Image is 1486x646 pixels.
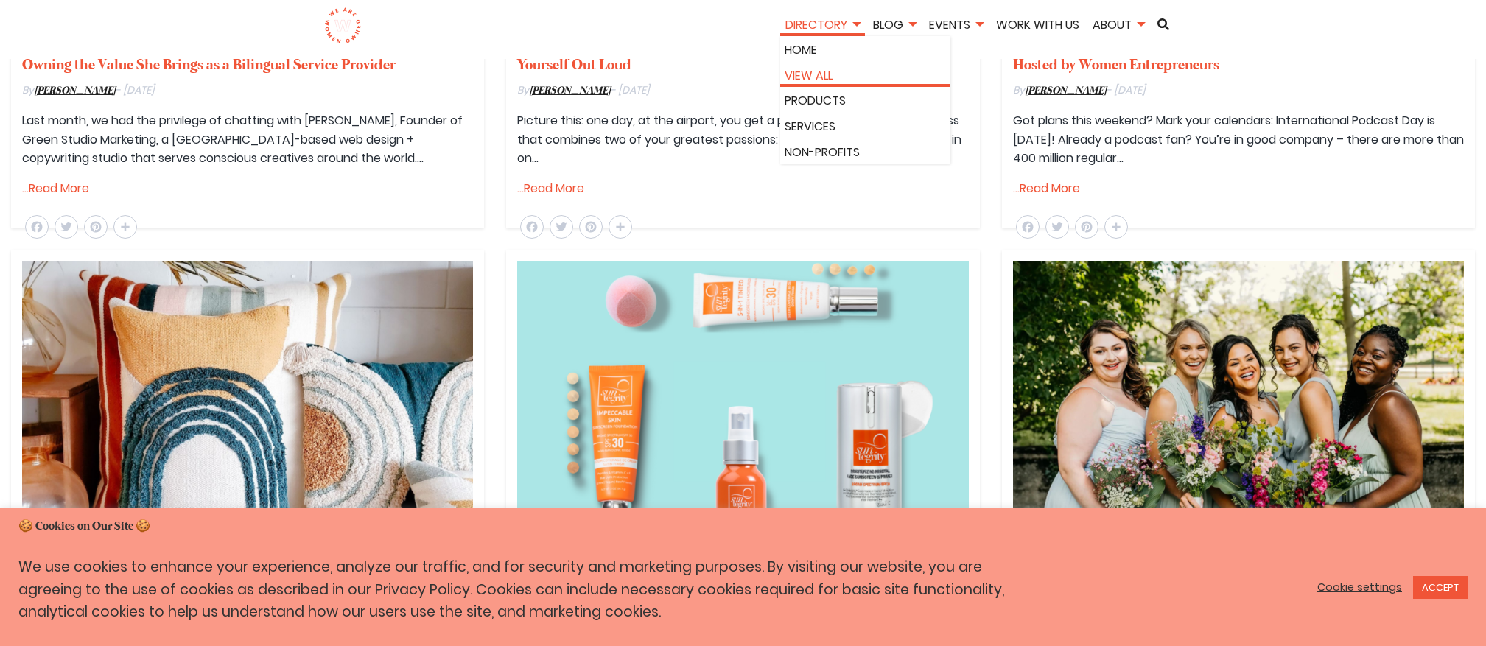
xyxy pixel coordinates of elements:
[1317,580,1402,594] a: Cookie settings
[1013,180,1464,197] a: ...Read More
[18,556,1033,624] p: We use cookies to enhance your experience, analyze our traffic, and for security and marketing pu...
[1072,215,1101,242] a: Pinterest
[517,180,968,197] a: ...Read More
[517,82,968,99] p: By - [DATE]
[547,215,576,242] a: Twitter
[1087,15,1149,37] li: About
[780,15,865,37] li: Directory
[1087,16,1149,33] a: About
[1025,84,1107,98] a: [PERSON_NAME]
[785,41,945,60] a: Home
[1013,35,1461,75] a: Celebrate International Podcast Day with These 5 Podcasts Created and Hosted by Women Entrepreneurs
[1013,82,1464,99] p: By - [DATE]
[517,215,547,242] a: Facebook
[1101,215,1131,242] a: Share
[785,91,945,110] a: Products
[785,66,945,85] a: View All
[924,16,988,33] a: Events
[1013,111,1464,168] p: Got plans this weekend? Mark your calendars: International Podcast Day is [DATE]! Already a podca...
[52,215,81,242] a: Twitter
[785,117,945,136] a: Services
[1413,576,1468,599] a: ACCEPT
[606,215,635,242] a: Share
[324,7,362,44] img: logo
[81,215,111,242] a: Pinterest
[1013,215,1042,242] a: Facebook
[1042,215,1072,242] a: Twitter
[22,82,473,99] p: By - [DATE]
[22,180,473,197] a: ...Read More
[22,111,473,168] p: Last month, we had the privilege of chatting with [PERSON_NAME], Founder of Green Studio Marketin...
[22,215,52,242] a: Facebook
[529,84,611,98] a: [PERSON_NAME]
[111,215,140,242] a: Share
[576,215,606,242] a: Pinterest
[868,15,921,37] li: Blog
[780,16,865,33] a: Directory
[34,84,116,98] a: [PERSON_NAME]
[991,16,1084,33] a: Work With Us
[18,519,1468,535] h5: 🍪 Cookies on Our Site 🍪
[924,15,988,37] li: Events
[1152,18,1174,30] a: Search
[22,35,439,75] a: [PERSON_NAME] on the Power of Purpose, Mompreneur Life, and Owning the Value She Brings as a Bili...
[517,111,968,168] p: Picture this: one day, at the airport, you get a phenomenal idea for a business that combines two...
[785,143,945,162] a: Non-Profits
[868,16,921,33] a: Blog
[517,35,917,75] a: Youmie [PERSON_NAME] on Pivots, Perseverance, and Trusting Yourself Out Loud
